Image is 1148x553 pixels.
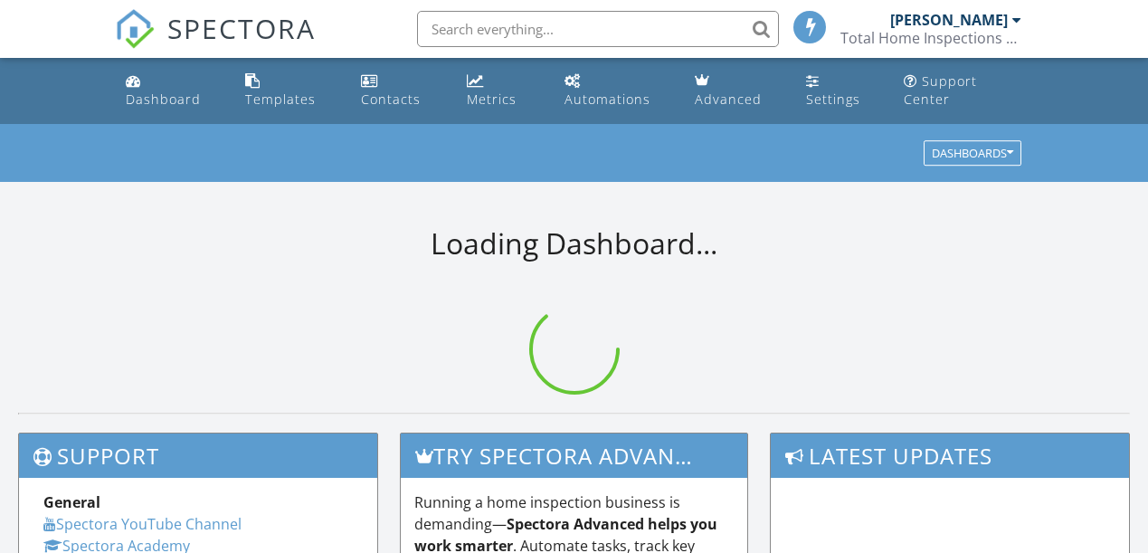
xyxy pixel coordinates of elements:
[695,91,762,108] div: Advanced
[799,65,882,117] a: Settings
[565,91,650,108] div: Automations
[904,72,977,108] div: Support Center
[417,11,779,47] input: Search everything...
[19,434,377,478] h3: Support
[467,91,517,108] div: Metrics
[771,434,1129,478] h3: Latest Updates
[897,65,1029,117] a: Support Center
[840,29,1021,47] div: Total Home Inspections LLC
[361,91,421,108] div: Contacts
[890,11,1008,29] div: [PERSON_NAME]
[354,65,446,117] a: Contacts
[115,24,316,62] a: SPECTORA
[245,91,316,108] div: Templates
[167,9,316,47] span: SPECTORA
[43,492,100,512] strong: General
[924,141,1021,167] button: Dashboards
[557,65,674,117] a: Automations (Basic)
[932,148,1013,160] div: Dashboards
[43,514,242,534] a: Spectora YouTube Channel
[115,9,155,49] img: The Best Home Inspection Software - Spectora
[401,434,748,478] h3: Try spectora advanced [DATE]
[126,91,201,108] div: Dashboard
[238,65,338,117] a: Templates
[119,65,223,117] a: Dashboard
[806,91,860,108] div: Settings
[688,65,784,117] a: Advanced
[460,65,542,117] a: Metrics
